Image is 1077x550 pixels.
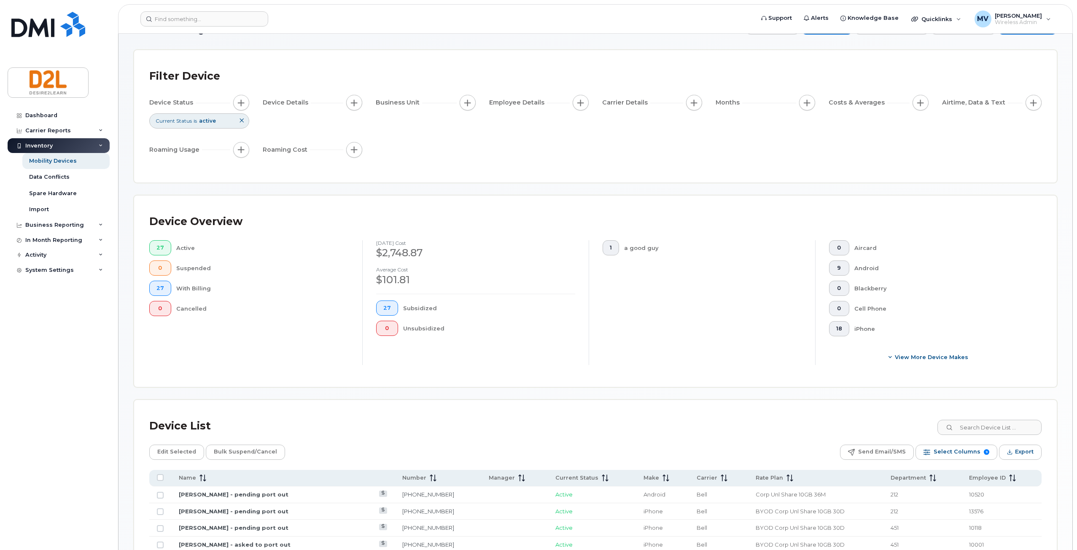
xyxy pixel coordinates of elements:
span: Airtime, Data & Text [942,98,1008,107]
div: Quicklinks [905,11,967,27]
div: Suspended [176,260,349,276]
span: Carrier [697,474,717,482]
div: Subsidized [403,300,576,316]
span: [PERSON_NAME] [995,12,1042,19]
span: Edit Selected [157,445,196,458]
div: With Billing [176,281,349,296]
span: Export [1015,445,1034,458]
span: Alerts [811,14,829,22]
button: 0 [376,321,398,336]
span: is [194,117,197,124]
span: Bell [697,491,707,498]
span: iPhone [644,541,663,548]
div: Aircard [854,240,1029,255]
div: Active [176,240,349,255]
span: Active [555,541,573,548]
span: Knowledge Base [848,14,899,22]
button: 9 [829,260,849,276]
span: 0 [836,305,842,312]
span: Select Columns [934,445,980,458]
span: 13576 [969,508,983,515]
button: View More Device Makes [829,350,1028,365]
button: Bulk Suspend/Cancel [206,445,285,460]
span: Make [644,474,659,482]
span: 212 [891,491,898,498]
span: Mobility Devices [150,20,266,35]
span: Manager [489,474,515,482]
span: 451 [891,524,899,531]
a: [PHONE_NUMBER] [402,524,454,531]
h4: Average cost [376,267,575,272]
span: Device Details [263,98,311,107]
span: 18 [836,325,842,332]
span: 27 [156,244,164,251]
a: [PERSON_NAME] - pending port out [179,491,288,498]
span: 9 [984,449,989,455]
button: 0 [149,260,171,276]
a: Support [755,10,798,27]
input: Search Device List ... [937,420,1042,435]
span: Department [891,474,926,482]
a: [PHONE_NUMBER] [402,541,454,548]
span: 0 [156,305,164,312]
span: Device Status [149,98,196,107]
div: Android [854,260,1029,276]
button: 0 [149,301,171,316]
span: 10001 [969,541,984,548]
span: Carrier Details [602,98,650,107]
a: View Last Bill [379,491,387,497]
span: Roaming Usage [149,145,202,154]
span: Business Unit [376,98,422,107]
a: View Last Bill [379,524,387,530]
span: active [199,118,216,124]
span: 1 [610,244,612,251]
div: Filter Device [149,65,220,87]
span: Number [402,474,426,482]
div: iPhone [854,321,1029,336]
span: iPhone [644,524,663,531]
div: Cancelled [176,301,349,316]
span: 0 [383,325,391,332]
span: Active [555,491,573,498]
span: Active [555,508,573,515]
span: Active [555,524,573,531]
span: Bell [697,508,707,515]
a: [PERSON_NAME] - pending port out [179,524,288,531]
span: 0 [836,244,842,251]
span: 27 [156,285,164,292]
button: 0 [829,240,849,255]
div: $101.81 [376,273,575,287]
a: [PERSON_NAME] - asked to port out [179,541,291,548]
span: 27 [383,305,391,311]
h4: [DATE] cost [376,240,575,246]
span: 451 [891,541,899,548]
span: Rate Plan [756,474,783,482]
span: Name [179,474,196,482]
span: 0 [836,285,842,292]
span: BYOD Corp Unl Share 10GB 30D [756,524,845,531]
span: BYOD Corp Unl Share 10GB 30D [756,508,845,515]
span: Current Status [156,117,192,124]
button: Select Columns 9 [915,445,997,460]
a: Knowledge Base [835,10,905,27]
span: Roaming Cost [263,145,310,154]
span: Current Status [555,474,598,482]
span: Employee Details [489,98,547,107]
span: 10520 [969,491,984,498]
div: Blackberry [854,281,1029,296]
a: [PHONE_NUMBER] [402,508,454,515]
div: Device Overview [149,211,242,233]
span: Bell [697,541,707,548]
span: Costs & Averages [829,98,887,107]
div: Device List [149,415,211,437]
input: Find something... [140,11,268,27]
span: Employee ID [969,474,1006,482]
button: 27 [149,281,171,296]
span: Bell [697,524,707,531]
span: 212 [891,508,898,515]
span: Wireless Admin [995,19,1042,26]
span: Bulk Suspend/Cancel [214,445,277,458]
a: View Last Bill [379,541,387,547]
span: Support [768,14,792,22]
button: 27 [149,240,171,255]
